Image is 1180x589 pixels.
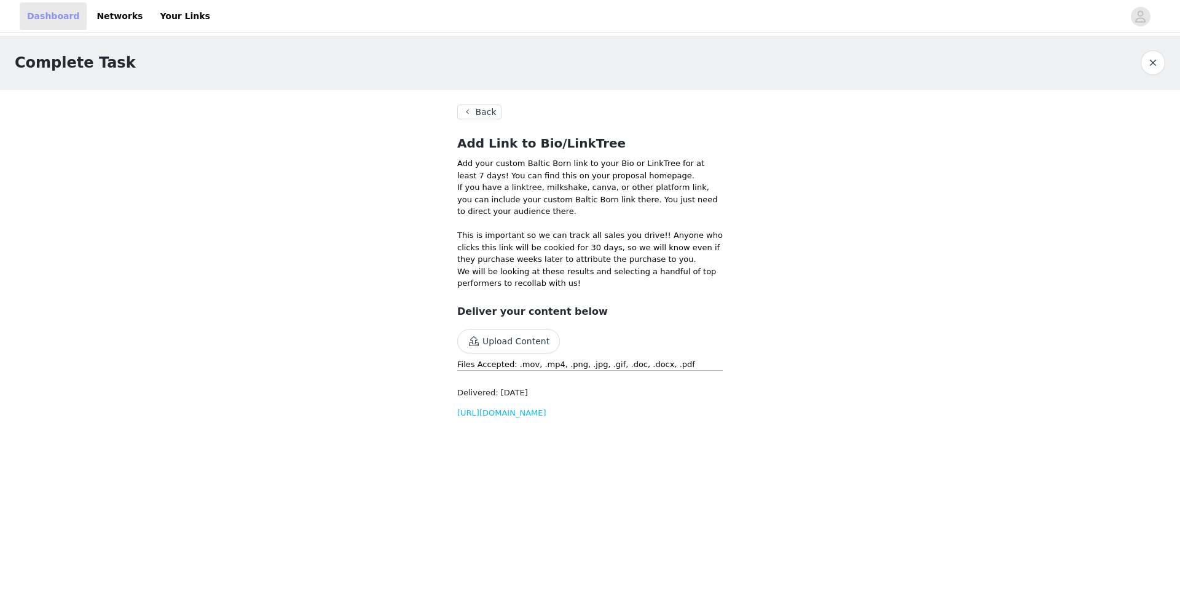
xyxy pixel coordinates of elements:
[457,408,546,417] a: [URL][DOMAIN_NAME]
[457,134,723,152] h2: Add Link to Bio/LinkTree
[457,157,723,181] p: Add your custom Baltic Born link to your Bio or LinkTree for at least 7 days! You can find this o...
[457,266,723,290] p: We will be looking at these results and selecting a handful of top performers to recollab with us!
[457,329,560,354] button: Upload Content
[20,2,87,30] a: Dashboard
[457,337,560,347] span: Upload Content
[457,105,502,119] button: Back
[152,2,218,30] a: Your Links
[15,52,136,74] h1: Complete Task
[1135,7,1146,26] div: avatar
[89,2,150,30] a: Networks
[457,358,723,371] p: Files Accepted: .mov, .mp4, .png, .jpg, .gif, .doc, .docx, .pdf
[457,304,723,319] h3: Deliver your content below
[457,181,723,266] p: If you have a linktree, milkshake, canva, or other platform link, you can include your custom Bal...
[457,387,723,399] h3: Delivered: [DATE]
